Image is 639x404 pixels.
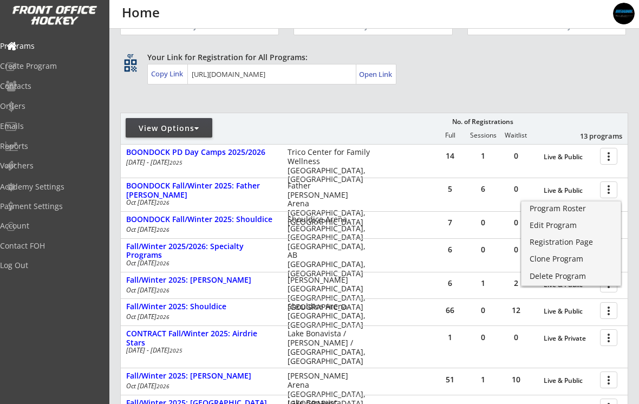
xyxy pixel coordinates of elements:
div: Oct [DATE] [126,314,273,320]
div: Trico Center for Family Wellness [GEOGRAPHIC_DATA], [GEOGRAPHIC_DATA] [288,148,371,184]
div: View Options [126,123,212,134]
div: Live & Public [544,153,595,161]
div: 66 [434,307,466,314]
div: 1 [467,279,499,287]
button: more_vert [600,372,617,388]
div: 12 [500,307,532,314]
button: more_vert [600,148,617,165]
div: Your Link for Registration for All Programs: [147,52,595,63]
div: 1 [434,334,466,341]
em: 2026 [157,259,169,267]
div: Fall/Winter 2025/2026: Specialty Programs [126,242,276,260]
div: Shouldice Arena [GEOGRAPHIC_DATA], [GEOGRAPHIC_DATA] [288,215,371,242]
div: Program Roster [530,205,612,212]
div: Waitlist [499,132,532,139]
div: 7 [434,219,466,226]
div: Fall/Winter 2025: [PERSON_NAME] [126,276,276,285]
div: BOONDOCK PD Day Camps 2025/2026 [126,148,276,157]
div: 1 [467,152,499,160]
div: 6 [434,279,466,287]
div: Shouldice Arena [GEOGRAPHIC_DATA], [GEOGRAPHIC_DATA] [288,302,371,329]
div: 0 [500,334,532,341]
a: Program Roster [521,201,621,218]
a: Registration Page [521,235,621,251]
div: [PERSON_NAME][GEOGRAPHIC_DATA] [GEOGRAPHIC_DATA], [GEOGRAPHIC_DATA] [288,276,371,312]
div: [DATE] - [DATE] [126,347,273,354]
button: more_vert [600,181,617,198]
div: 6 [467,185,499,193]
em: 2025 [169,159,182,166]
div: 0 [500,246,532,253]
div: Live & Public [544,281,595,289]
div: Full [434,132,466,139]
a: Open Link [359,67,393,82]
div: Oct [DATE] [126,260,273,266]
div: 1 [467,376,499,383]
div: 0 [467,307,499,314]
div: 13 programs [566,131,622,141]
div: 0 [467,219,499,226]
div: Live & Public [544,308,595,315]
div: 51 [434,376,466,383]
button: qr_code [122,57,139,74]
div: 0 [500,152,532,160]
div: 10 [500,376,532,383]
div: Lake Bonavista / [PERSON_NAME] / [GEOGRAPHIC_DATA], [GEOGRAPHIC_DATA] [288,329,371,366]
div: BOONDOCK Fall/Winter 2025: Father [PERSON_NAME] [126,181,276,200]
div: Father [PERSON_NAME] Arena [GEOGRAPHIC_DATA], [GEOGRAPHIC_DATA] [288,181,371,227]
div: Oct [DATE] [126,383,273,389]
em: 2025 [169,347,182,354]
a: Edit Program [521,218,621,234]
div: Oct [DATE] [126,287,273,294]
button: more_vert [600,329,617,346]
em: 2026 [157,313,169,321]
div: Copy Link [151,69,185,79]
div: 2 [500,279,532,287]
div: Live & Public [544,377,595,385]
div: Sessions [467,132,499,139]
div: 0 [500,219,532,226]
div: Clone Program [530,255,612,263]
div: 5 [434,185,466,193]
div: Delete Program [530,272,612,280]
div: 0 [467,246,499,253]
div: Oct [DATE] [126,199,273,206]
div: BOONDOCK Fall/Winter 2025: Shouldice [126,215,276,224]
div: qr [123,52,136,59]
div: CONTRACT Fall/Winter 2025: Airdrie Stars [126,329,276,348]
div: [DATE] - [DATE] [126,159,273,166]
div: 6 [434,246,466,253]
div: 14 [434,152,466,160]
div: Fall/Winter 2025: [PERSON_NAME] [126,372,276,381]
div: [GEOGRAPHIC_DATA], AB [GEOGRAPHIC_DATA], [GEOGRAPHIC_DATA] [288,242,371,278]
div: Registration Page [530,238,612,246]
div: Live & Public [544,187,595,194]
em: 2026 [157,382,169,390]
em: 2026 [157,199,169,206]
div: Oct [DATE] [126,226,273,233]
div: 0 [500,185,532,193]
div: No. of Registrations [449,118,516,126]
em: 2026 [157,286,169,294]
button: more_vert [600,302,617,319]
div: Live & Private [544,335,595,342]
em: 2026 [157,226,169,233]
div: 0 [467,334,499,341]
div: Fall/Winter 2025: Shouldice [126,302,276,311]
div: Open Link [359,70,393,79]
div: Edit Program [530,221,612,229]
